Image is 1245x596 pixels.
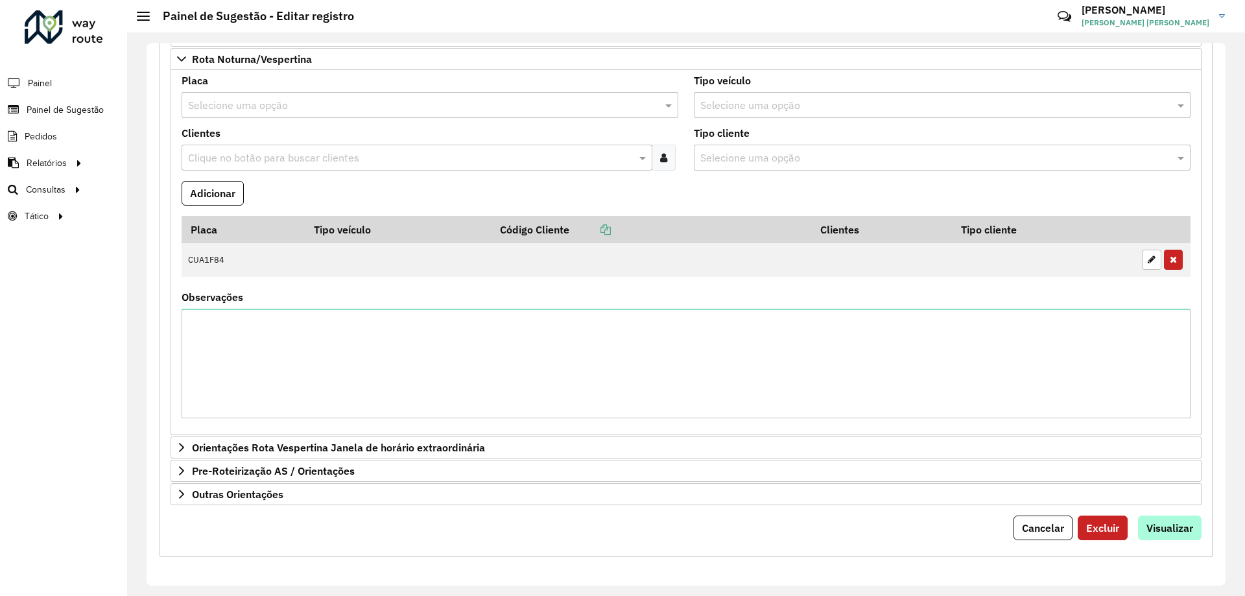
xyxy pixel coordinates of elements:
span: Painel [28,77,52,90]
th: Tipo veículo [305,216,491,243]
th: Tipo cliente [952,216,1135,243]
label: Observações [182,289,243,305]
span: Orientações Rota Vespertina Janela de horário extraordinária [192,442,485,453]
button: Cancelar [1014,516,1073,540]
div: Rota Noturna/Vespertina [171,70,1202,436]
label: Clientes [182,125,220,141]
span: Visualizar [1146,521,1193,534]
button: Adicionar [182,181,244,206]
th: Código Cliente [491,216,811,243]
button: Visualizar [1138,516,1202,540]
a: Rota Noturna/Vespertina [171,48,1202,70]
span: Tático [25,209,49,223]
h3: [PERSON_NAME] [1082,4,1209,16]
span: Excluir [1086,521,1119,534]
a: Pre-Roteirização AS / Orientações [171,460,1202,482]
label: Tipo cliente [694,125,750,141]
td: CUA1F84 [182,243,305,277]
th: Clientes [811,216,952,243]
button: Excluir [1078,516,1128,540]
span: Pedidos [25,130,57,143]
label: Placa [182,73,208,88]
a: Outras Orientações [171,483,1202,505]
span: Painel de Sugestão [27,103,104,117]
span: Cancelar [1022,521,1064,534]
th: Placa [182,216,305,243]
span: Outras Orientações [192,489,283,499]
h2: Painel de Sugestão - Editar registro [150,9,354,23]
span: Relatórios [27,156,67,170]
a: Copiar [569,223,611,236]
span: Rota Noturna/Vespertina [192,54,312,64]
span: [PERSON_NAME] [PERSON_NAME] [1082,17,1209,29]
a: Contato Rápido [1050,3,1078,30]
span: Pre-Roteirização AS / Orientações [192,466,355,476]
span: Consultas [26,183,65,197]
label: Tipo veículo [694,73,751,88]
a: Orientações Rota Vespertina Janela de horário extraordinária [171,436,1202,459]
